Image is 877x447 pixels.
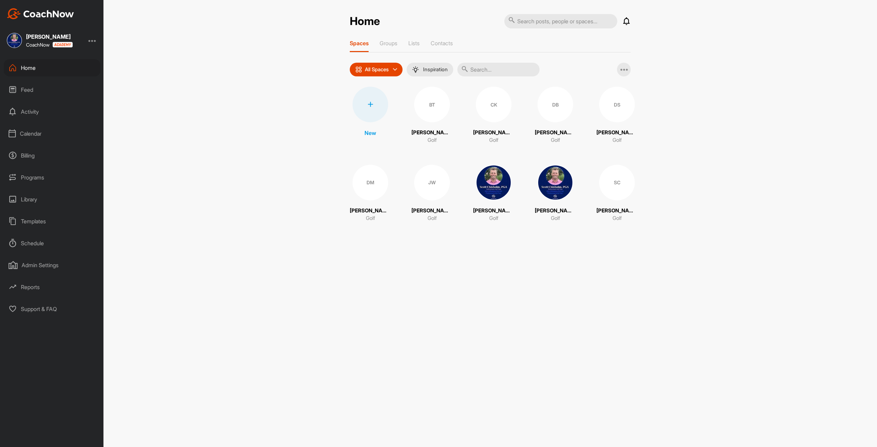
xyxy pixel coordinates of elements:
p: Golf [428,214,437,222]
p: Golf [428,136,437,144]
div: Reports [4,278,100,296]
input: Search... [457,63,540,76]
img: square_40516db2916e8261e2cdf582b2492737.jpg [538,165,573,200]
p: Lists [408,40,420,47]
img: square_40516db2916e8261e2cdf582b2492737.jpg [7,33,22,48]
p: Golf [613,214,622,222]
img: CoachNow acadmey [52,42,73,48]
h2: Home [350,15,380,28]
div: Feed [4,81,100,98]
input: Search posts, people or spaces... [504,14,617,28]
div: DS [599,87,635,122]
a: JW[PERSON_NAME]Golf [411,165,453,222]
a: [PERSON_NAME]Golf [473,165,514,222]
p: [PERSON_NAME] [596,207,638,215]
a: DM[PERSON_NAME]Golf [350,165,391,222]
p: Spaces [350,40,369,47]
p: Contacts [431,40,453,47]
a: SC[PERSON_NAME]Golf [596,165,638,222]
p: [PERSON_NAME] [473,207,514,215]
p: Golf [551,214,560,222]
div: Templates [4,213,100,230]
a: [PERSON_NAME]Golf [535,165,576,222]
p: Golf [489,136,498,144]
div: Calendar [4,125,100,142]
p: [PERSON_NAME] [535,129,576,137]
div: Library [4,191,100,208]
div: Schedule [4,235,100,252]
p: Groups [380,40,397,47]
p: All Spaces [365,67,389,72]
div: SC [599,165,635,200]
p: Inspiration [423,67,448,72]
img: menuIcon [412,66,419,73]
div: Home [4,59,100,76]
p: [PERSON_NAME] [473,129,514,137]
p: New [365,129,376,137]
p: [PERSON_NAME] [411,207,453,215]
p: [PERSON_NAME] [411,129,453,137]
p: Golf [489,214,498,222]
p: Golf [613,136,622,144]
div: JW [414,165,450,200]
div: Billing [4,147,100,164]
div: CoachNow [26,42,73,48]
p: Golf [366,214,375,222]
p: [PERSON_NAME] [535,207,576,215]
img: CoachNow [7,8,74,19]
div: DM [353,165,388,200]
div: Admin Settings [4,257,100,274]
div: BT [414,87,450,122]
a: BT[PERSON_NAME]Golf [411,87,453,144]
div: DB [538,87,573,122]
img: square_40516db2916e8261e2cdf582b2492737.jpg [476,165,511,200]
a: CK[PERSON_NAME]Golf [473,87,514,144]
div: CK [476,87,511,122]
div: Activity [4,103,100,120]
a: DB[PERSON_NAME]Golf [535,87,576,144]
div: Programs [4,169,100,186]
p: [PERSON_NAME] [596,129,638,137]
div: Support & FAQ [4,300,100,318]
img: icon [355,66,362,73]
a: DS[PERSON_NAME]Golf [596,87,638,144]
p: [PERSON_NAME] [350,207,391,215]
p: Golf [551,136,560,144]
div: [PERSON_NAME] [26,34,73,39]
